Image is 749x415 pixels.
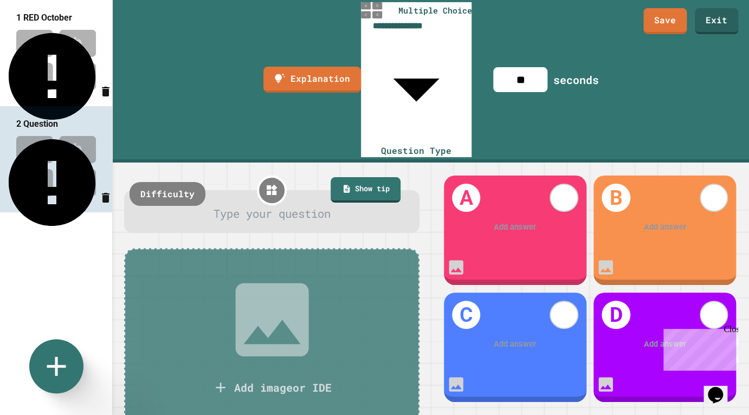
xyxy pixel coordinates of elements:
[263,67,361,93] a: Explanation
[361,2,383,18] img: multiple-choice-thumbnail.png
[553,72,598,88] div: seconds
[695,8,738,34] a: Exit
[99,81,112,101] button: Delete question
[99,187,112,207] button: Delete question
[331,177,401,203] a: Show tip
[4,4,75,69] div: Chat with us now!Close
[452,184,480,212] h1: A
[16,12,72,23] span: 1 RED October
[643,8,687,34] a: Save
[130,182,205,206] div: Difficulty
[381,145,451,156] span: Question Type
[234,379,332,395] div: Add image or IDE
[703,372,738,404] iframe: chat widget
[452,301,480,329] h1: C
[398,4,472,17] span: Multiple Choice
[16,119,58,129] span: 2 Question
[602,184,630,212] h1: B
[602,301,630,329] h1: D
[659,325,738,371] iframe: chat widget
